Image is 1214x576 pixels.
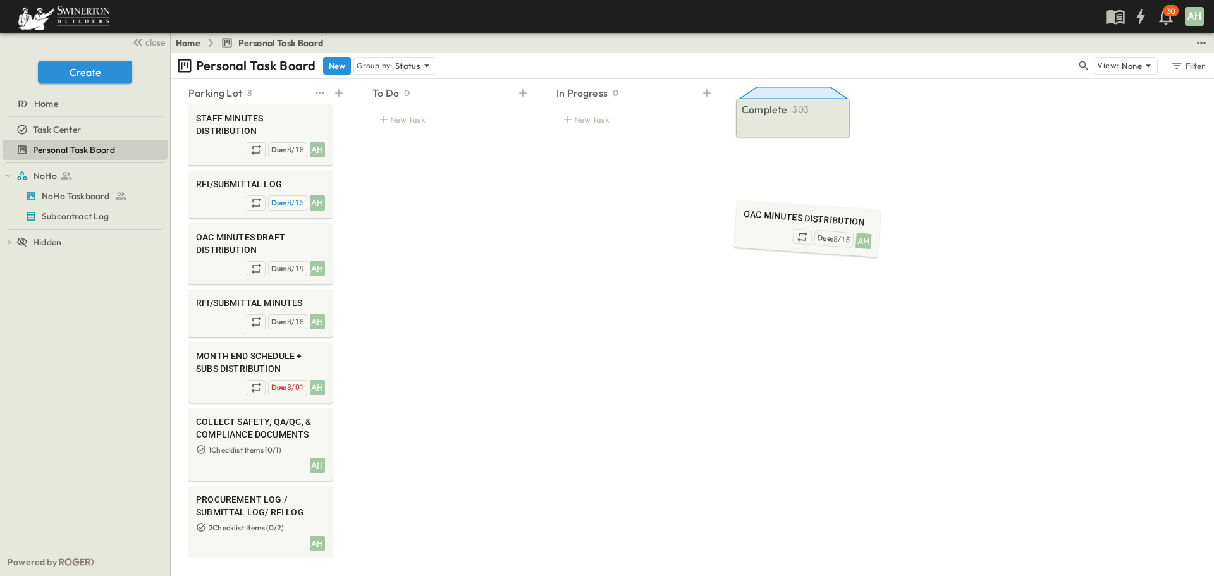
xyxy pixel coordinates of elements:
[855,233,872,250] div: AH
[613,87,618,99] p: 0
[3,121,165,138] a: Task Center
[287,199,304,207] span: 8/15
[734,199,881,257] div: OAC MINUTES DISTRIBUTIONAHDue:8/15
[833,235,851,245] span: 8/15
[271,317,287,326] span: Due:
[3,141,165,159] a: Personal Task Board
[556,85,608,101] p: In Progress
[188,289,333,337] div: RFI/SUBMITTAL MINUTESAHDue:8/18
[287,383,304,392] span: 8/01
[1122,59,1142,72] p: None
[196,415,325,441] span: COLLECT SAFETY, QA/QC, & COMPLIANCE DOCUMENTS
[145,36,165,49] span: close
[287,145,304,154] span: 8/18
[176,37,331,49] nav: breadcrumbs
[1167,6,1175,16] p: 30
[247,87,252,99] p: 8
[196,57,316,75] p: Personal Task Board
[357,59,393,72] p: Group by:
[1097,59,1119,73] p: View:
[1170,59,1206,73] div: Filter
[744,207,873,229] span: OAC MINUTES DISTRIBUTION
[287,264,304,273] span: 8/19
[196,493,325,518] span: PROCUREMENT LOG / SUBMITTAL LOG/ RFI LOG
[323,57,351,75] button: New
[312,84,328,102] button: test
[33,144,115,156] span: Personal Task Board
[3,207,165,225] a: Subcontract Log
[209,444,325,455] p: 1 Checklist Items ( 0 / 1 )
[310,261,325,276] div: AH
[3,166,168,186] div: NoHotest
[196,112,325,137] span: STAFF MINUTES DISTRIBUTION
[188,342,333,403] div: MONTH END SCHEDULE + SUBS DISTRIBUTIONAHDue:8/01
[127,33,168,51] button: close
[34,97,58,110] span: Home
[42,190,109,202] span: NoHo Taskboard
[271,198,287,207] span: Due:
[188,408,333,481] div: COLLECT SAFETY, QA/QC, & COMPLIANCE DOCUMENTS1Checklist Items (0/1)AH
[404,87,410,99] p: 0
[287,317,304,326] span: 8/18
[3,95,165,113] a: Home
[196,231,325,256] span: OAC MINUTES DRAFT DISTRIBUTION
[1184,6,1205,27] button: AH
[310,195,325,211] div: AH
[16,167,165,185] a: NoHo
[556,111,701,128] div: New task
[34,169,57,182] span: NoHo
[3,206,168,226] div: Subcontract Logtest
[271,383,287,392] span: Due:
[196,178,325,190] span: RFI/SUBMITTAL LOG
[310,142,325,157] div: AH
[188,223,333,284] div: OAC MINUTES DRAFT DISTRIBUTIONAHDue:8/19
[38,61,132,83] button: Create
[238,37,323,49] span: Personal Task Board
[188,486,333,558] div: PROCUREMENT LOG / SUBMITTAL LOG/ RFI LOG2Checklist Items (0/2)AH
[33,123,81,136] span: Task Center
[310,380,325,395] div: AH
[221,37,323,49] a: Personal Task Board
[196,350,325,375] span: MONTH END SCHEDULE + SUBS DISTRIBUTION
[310,314,325,329] div: AH
[188,85,242,101] p: Parking Lot
[742,102,787,117] p: Complete
[3,187,165,205] a: NoHo Taskboard
[33,236,61,248] span: Hidden
[3,186,168,206] div: NoHo Taskboardtest
[3,140,168,160] div: Personal Task Boardtest
[15,3,113,30] img: 6c363589ada0b36f064d841b69d3a419a338230e66bb0a533688fa5cc3e9e735.png
[271,145,287,154] span: Due:
[395,59,420,72] p: Status
[188,104,333,165] div: STAFF MINUTES DISTRIBUTIONAHDue:8/18
[1165,57,1209,75] button: Filter
[209,522,325,533] p: 2 Checklist Items ( 0 / 2 )
[310,536,325,551] div: AH
[1185,7,1204,26] div: AH
[310,458,325,473] div: AH
[196,297,325,309] span: RFI/SUBMITTAL MINUTES
[42,210,109,223] span: Subcontract Log
[188,170,333,218] div: RFI/SUBMITTAL LOGAHDue:8/15
[372,85,399,101] p: To Do
[271,264,287,273] span: Due:
[176,37,200,49] a: Home
[792,103,809,116] p: 303
[372,111,517,128] div: New task
[1194,35,1209,51] button: test
[817,233,833,243] span: Due:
